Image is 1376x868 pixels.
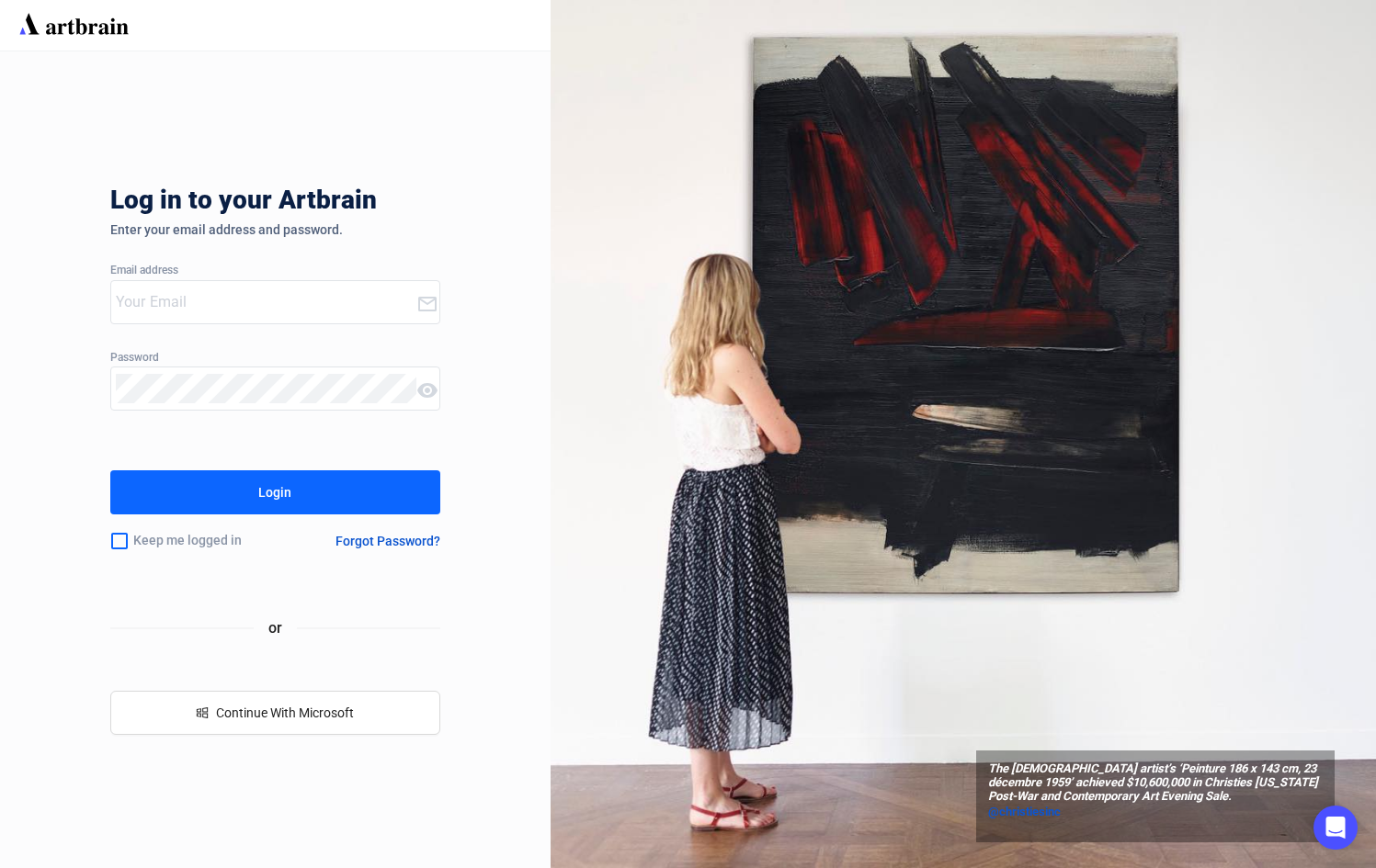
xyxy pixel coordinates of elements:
div: Enter your email address and password. [110,222,440,237]
span: The [DEMOGRAPHIC_DATA] artist’s ‘Peinture 186 x 143 cm, 23 décembre 1959’ achieved $10,600,000 in... [988,762,1323,804]
span: Continue With Microsoft [216,705,354,720]
a: @christiesinc [988,803,1323,821]
span: or [254,616,297,639]
div: Login [258,478,291,507]
button: windowsContinue With Microsoft [110,691,440,735]
div: Open Intercom Messenger [1313,806,1358,850]
div: Forgot Password? [335,534,440,548]
div: Keep me logged in [110,522,292,560]
span: @christiesinc [988,805,1061,818]
button: Login [110,470,440,514]
div: Password [110,352,440,365]
div: Email address [110,265,440,277]
span: windows [196,706,209,719]
div: Log in to your Artbrain [110,186,662,222]
input: Your Email [116,287,416,317]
